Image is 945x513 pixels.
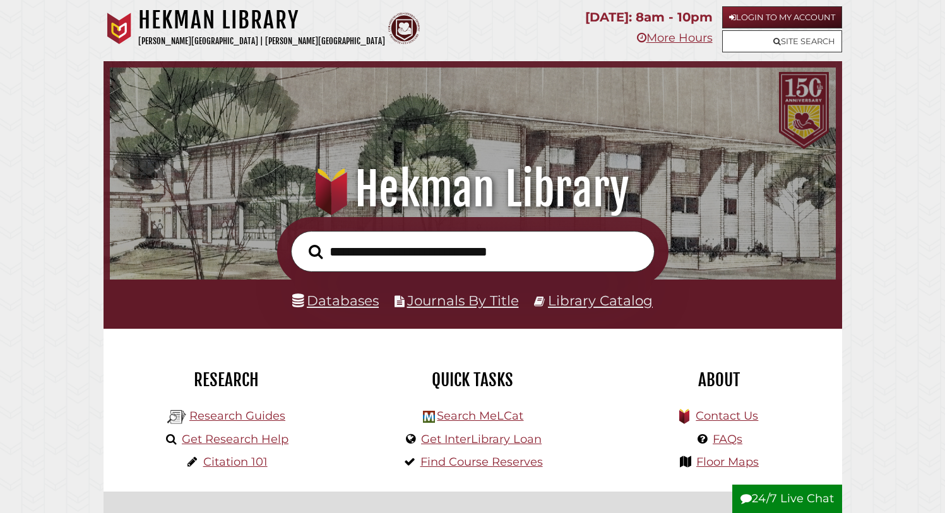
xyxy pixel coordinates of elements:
a: Databases [292,292,379,309]
a: Citation 101 [203,455,268,469]
h2: Quick Tasks [359,369,586,391]
a: Login to My Account [722,6,842,28]
img: Hekman Library Logo [167,408,186,427]
h2: About [605,369,833,391]
img: Calvin University [104,13,135,44]
a: Research Guides [189,409,285,423]
a: Site Search [722,30,842,52]
a: FAQs [713,432,742,446]
h1: Hekman Library [138,6,385,34]
a: Get Research Help [182,432,288,446]
img: Hekman Library Logo [423,411,435,423]
p: [PERSON_NAME][GEOGRAPHIC_DATA] | [PERSON_NAME][GEOGRAPHIC_DATA] [138,34,385,49]
a: Journals By Title [407,292,519,309]
h1: Hekman Library [124,162,821,217]
a: More Hours [637,31,713,45]
img: Calvin Theological Seminary [388,13,420,44]
button: Search [302,241,329,262]
p: [DATE]: 8am - 10pm [585,6,713,28]
a: Find Course Reserves [420,455,543,469]
i: Search [309,244,323,259]
h2: Research [113,369,340,391]
a: Contact Us [696,409,758,423]
a: Floor Maps [696,455,759,469]
a: Get InterLibrary Loan [421,432,542,446]
a: Library Catalog [548,292,653,309]
a: Search MeLCat [437,409,523,423]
